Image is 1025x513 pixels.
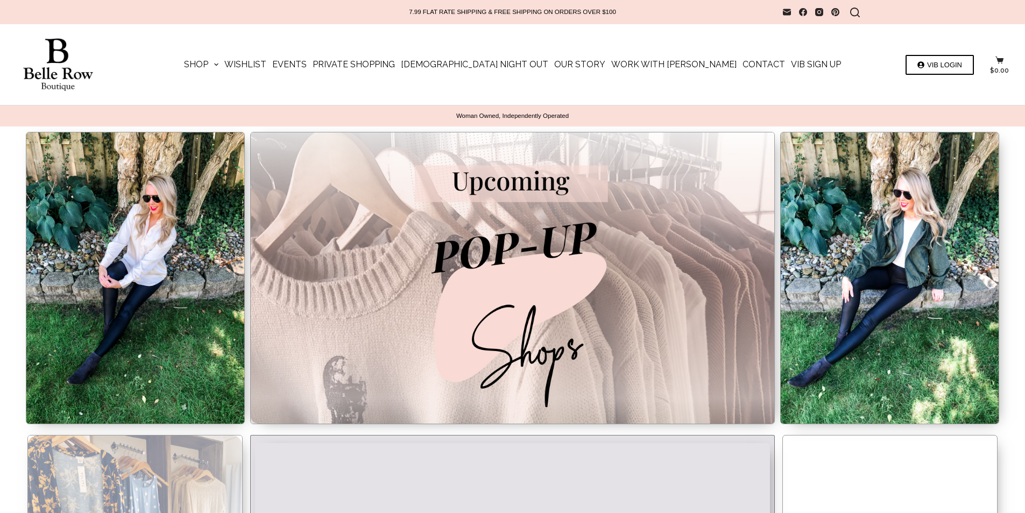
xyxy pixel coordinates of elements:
[799,8,807,16] a: Facebook
[552,24,609,105] a: Our Story
[310,24,398,105] a: Private Shopping
[831,8,839,16] a: Pinterest
[398,24,552,105] a: [DEMOGRAPHIC_DATA] Night Out
[16,38,100,92] img: Belle Row Boutique
[609,24,740,105] a: Work with [PERSON_NAME]
[181,24,221,105] a: Shop
[788,24,844,105] a: VIB Sign Up
[783,8,791,16] a: Email
[815,8,823,16] a: Instagram
[409,8,616,16] p: 7.99 FLAT RATE SHIPPING & FREE SHIPPING ON ORDERS OVER $100
[270,24,310,105] a: Events
[222,24,270,105] a: Wishlist
[990,67,1009,74] bdi: 0.00
[927,61,962,68] span: VIB LOGIN
[181,24,844,105] nav: Main Navigation
[740,24,788,105] a: Contact
[906,55,974,75] a: VIB LOGIN
[22,112,1003,120] p: Woman Owned, Independently Operated
[850,8,860,17] button: Search
[990,56,1009,74] a: $0.00
[990,67,994,74] span: $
